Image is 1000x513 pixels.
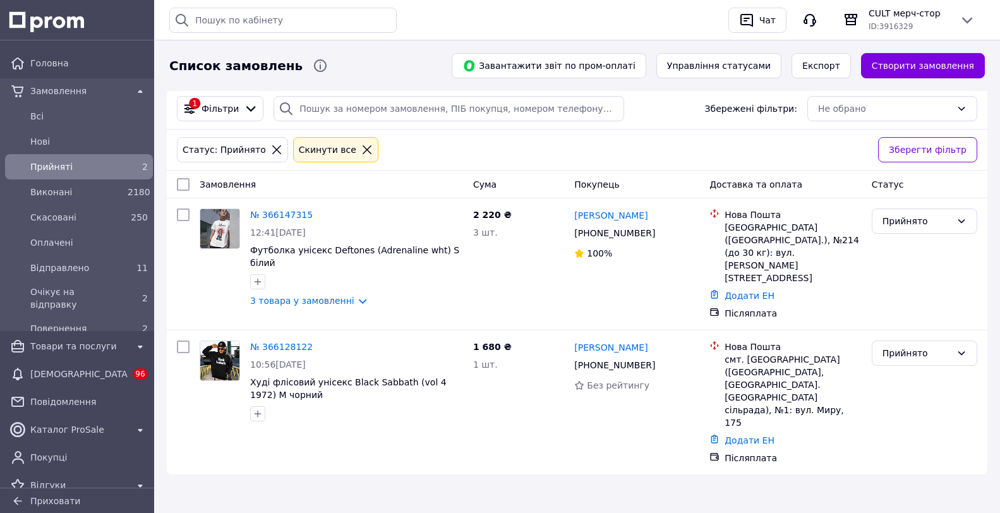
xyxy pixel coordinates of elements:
button: Чат [728,8,786,33]
img: Фото товару [200,341,239,380]
div: Не обрано [818,102,951,116]
span: 12:41[DATE] [250,227,306,238]
span: 2 220 ₴ [473,210,512,220]
span: Відгуки [30,479,128,492]
span: Очікує на відправку [30,286,123,311]
span: Доставка та оплата [709,179,802,190]
a: Додати ЕН [725,291,774,301]
img: Фото товару [200,209,239,248]
span: Зберегти фільтр [889,143,967,157]
a: Фото товару [200,341,240,381]
div: Cкинути все [296,143,359,157]
span: Cума [473,179,497,190]
span: Статус [872,179,904,190]
span: Замовлення [200,179,256,190]
span: 2 [142,293,148,303]
span: 10:56[DATE] [250,359,306,370]
a: Худі флісовий унісекс Black Sabbath (vol 4 1972) M чорний [250,377,447,400]
span: 2 [142,323,148,334]
button: Завантажити звіт по пром-оплаті [452,53,646,78]
span: 96 [133,368,147,380]
button: Зберегти фільтр [878,137,977,162]
span: Фільтри [202,102,239,115]
a: 3 товара у замовленні [250,296,354,306]
span: Товари та послуги [30,340,128,353]
span: 11 [136,263,148,273]
span: 2180 [128,187,150,197]
span: Каталог ProSale [30,423,128,436]
span: Відправлено [30,262,123,274]
button: Управління статусами [656,53,781,78]
span: 3 шт. [473,227,498,238]
span: Приховати [30,496,80,506]
a: [PERSON_NAME] [574,341,648,354]
span: Повідомлення [30,395,148,408]
span: 2 [142,162,148,172]
div: Чат [757,11,778,30]
span: Нові [30,135,148,148]
span: 250 [131,212,148,222]
div: Нова Пошта [725,341,862,353]
div: [GEOGRAPHIC_DATA] ([GEOGRAPHIC_DATA].), №214 (до 30 кг): вул. [PERSON_NAME][STREET_ADDRESS] [725,221,862,284]
a: [PERSON_NAME] [574,209,648,222]
span: Повернення [30,322,123,335]
span: Всi [30,110,148,123]
span: Замовлення [30,85,128,97]
div: Статус: Прийнято [180,143,268,157]
span: Прийняті [30,160,123,173]
div: [PHONE_NUMBER] [572,224,658,242]
div: Післяплата [725,452,862,464]
a: Створити замовлення [861,53,985,78]
span: Без рейтингу [587,380,649,390]
span: [DEMOGRAPHIC_DATA] [30,368,128,380]
span: Виконані [30,186,123,198]
div: смт. [GEOGRAPHIC_DATA] ([GEOGRAPHIC_DATA], [GEOGRAPHIC_DATA]. [GEOGRAPHIC_DATA] сільрада), №1: ву... [725,353,862,429]
a: Футболка унісекс Deftones (Adrenaline wht) S білий [250,245,459,268]
span: Збережені фільтри: [705,102,797,115]
a: Додати ЕН [725,435,774,445]
div: Прийнято [883,346,951,360]
button: Експорт [792,53,851,78]
span: 100% [587,248,612,258]
div: [PHONE_NUMBER] [572,356,658,374]
div: Післяплата [725,307,862,320]
span: Головна [30,57,148,69]
span: 1 шт. [473,359,498,370]
span: Покупець [574,179,619,190]
a: Фото товару [200,208,240,249]
input: Пошук по кабінету [169,8,397,33]
span: Покупці [30,451,148,464]
div: Прийнято [883,214,951,228]
span: 1 680 ₴ [473,342,512,352]
a: № 366147315 [250,210,313,220]
a: № 366128122 [250,342,313,352]
input: Пошук за номером замовлення, ПІБ покупця, номером телефону, Email, номером накладної [274,96,623,121]
span: CULT мерч-стор [869,7,949,20]
span: Скасовані [30,211,123,224]
span: ID: 3916329 [869,22,913,31]
span: Список замовлень [169,57,303,75]
div: Нова Пошта [725,208,862,221]
span: Оплачені [30,236,148,249]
